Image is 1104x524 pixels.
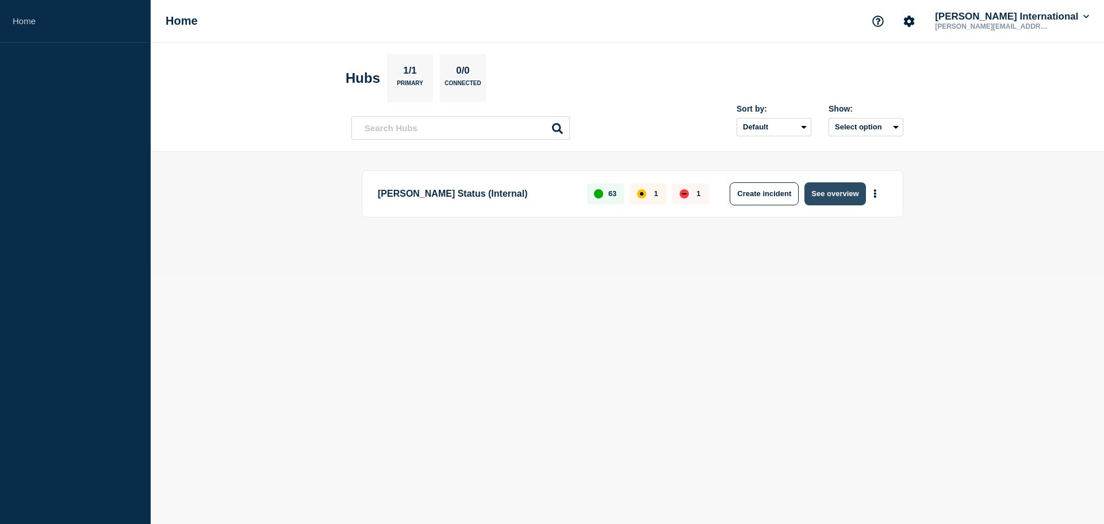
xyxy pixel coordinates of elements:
[378,182,574,205] p: [PERSON_NAME] Status (Internal)
[166,14,198,28] h1: Home
[654,189,658,198] p: 1
[696,189,700,198] p: 1
[399,65,421,80] p: 1/1
[680,189,689,198] div: down
[868,183,883,204] button: More actions
[829,104,903,113] div: Show:
[866,9,890,33] button: Support
[897,9,921,33] button: Account settings
[804,182,865,205] button: See overview
[737,118,811,136] select: Sort by
[737,104,811,113] div: Sort by:
[933,22,1052,30] p: [PERSON_NAME][EMAIL_ADDRESS][PERSON_NAME][DOMAIN_NAME]
[594,189,603,198] div: up
[730,182,799,205] button: Create incident
[608,189,616,198] p: 63
[351,116,570,140] input: Search Hubs
[397,80,423,92] p: Primary
[346,70,380,86] h2: Hubs
[829,118,903,136] button: Select option
[933,11,1091,22] button: [PERSON_NAME] International
[444,80,481,92] p: Connected
[637,189,646,198] div: affected
[452,65,474,80] p: 0/0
